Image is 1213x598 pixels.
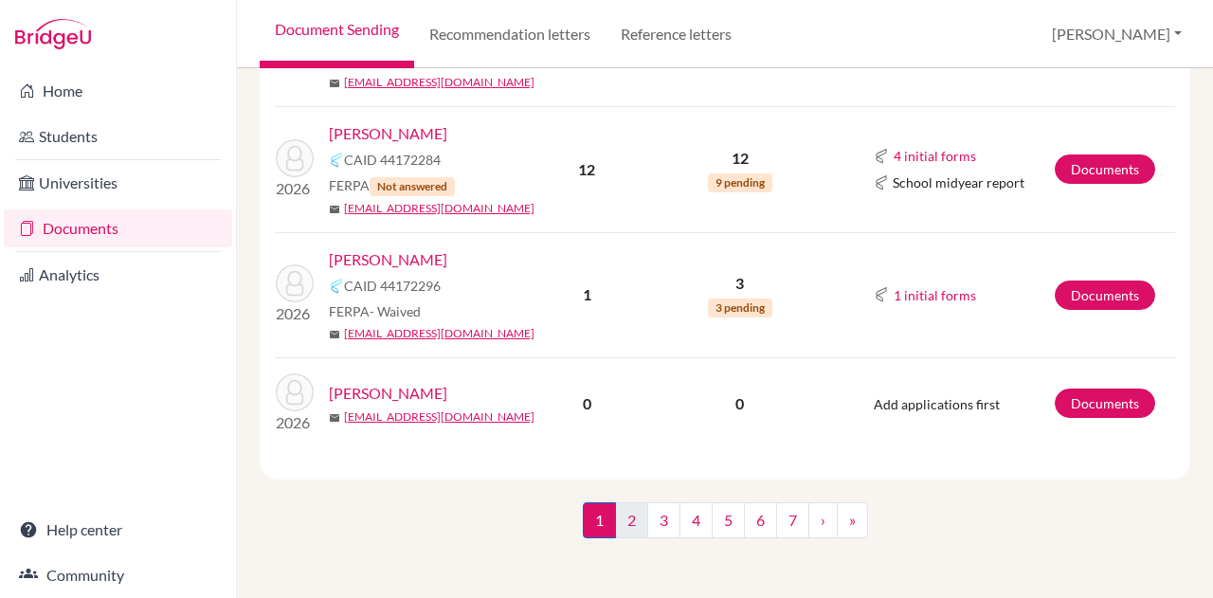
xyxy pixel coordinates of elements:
b: 1 [583,285,591,303]
span: - Waived [370,52,421,68]
a: 7 [776,502,809,538]
a: 6 [744,502,777,538]
a: [EMAIL_ADDRESS][DOMAIN_NAME] [344,325,534,342]
a: [EMAIL_ADDRESS][DOMAIN_NAME] [344,200,534,217]
a: 4 [679,502,713,538]
p: 3 [652,272,827,295]
span: FERPA [329,175,455,196]
span: mail [329,412,340,424]
img: Baird, Tabitha [276,373,314,411]
a: Students [4,118,232,155]
p: 2026 [276,177,314,200]
button: 1 initial forms [893,284,977,306]
a: [PERSON_NAME] [329,248,447,271]
span: - Waived [370,303,421,319]
img: Common App logo [874,175,889,190]
span: 1 [583,502,616,538]
img: Bridge-U [15,19,91,49]
span: mail [329,78,340,89]
p: 2026 [276,411,314,434]
a: Community [4,556,232,594]
a: Help center [4,511,232,549]
a: › [808,502,838,538]
a: Documents [1055,281,1155,310]
span: 3 pending [708,299,772,317]
a: Documents [4,209,232,247]
a: [PERSON_NAME] [329,122,447,145]
a: Documents [1055,389,1155,418]
span: Add applications first [874,396,1000,412]
p: 12 [652,147,827,170]
p: 0 [652,392,827,415]
button: 4 initial forms [893,145,977,167]
span: CAID 44172296 [344,276,441,296]
a: 5 [712,502,745,538]
span: 9 pending [708,173,772,192]
button: [PERSON_NAME] [1043,16,1190,52]
a: Analytics [4,256,232,294]
img: Common App logo [874,149,889,164]
b: 0 [583,394,591,412]
a: » [837,502,868,538]
span: FERPA [329,301,421,321]
p: 2026 [276,302,314,325]
a: [EMAIL_ADDRESS][DOMAIN_NAME] [344,74,534,91]
a: [EMAIL_ADDRESS][DOMAIN_NAME] [344,408,534,426]
b: 12 [578,160,595,178]
span: mail [329,204,340,215]
a: 3 [647,502,680,538]
a: Universities [4,164,232,202]
img: Common App logo [329,279,344,294]
a: Documents [1055,154,1155,184]
span: School midyear report [893,172,1024,192]
a: 2 [615,502,648,538]
span: mail [329,329,340,340]
img: Common App logo [329,153,344,168]
span: CAID 44172284 [344,150,441,170]
img: Backe, Asa [276,139,314,177]
img: Common App logo [874,287,889,302]
a: Home [4,72,232,110]
span: Not answered [370,177,455,196]
img: Ruan, Yihao [276,264,314,302]
nav: ... [583,502,868,553]
a: [PERSON_NAME] [329,382,447,405]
